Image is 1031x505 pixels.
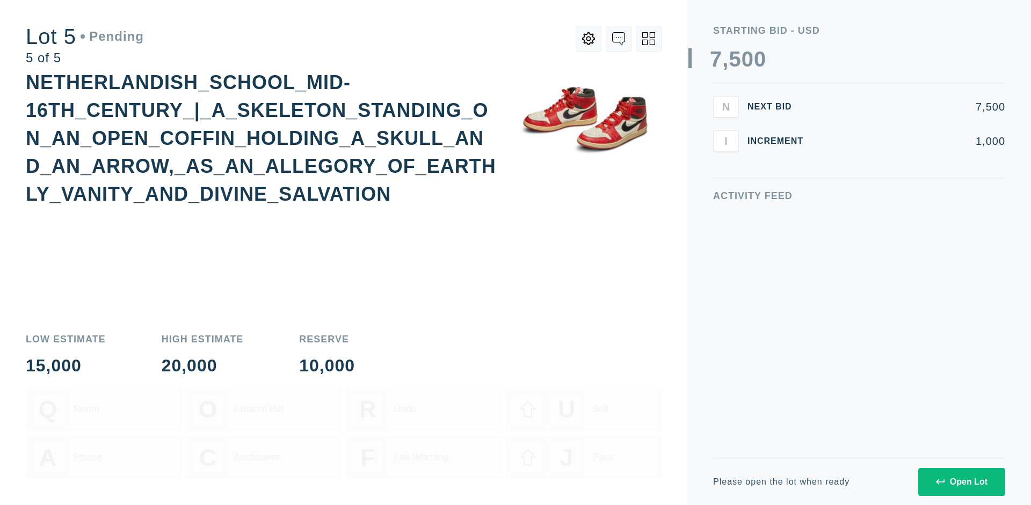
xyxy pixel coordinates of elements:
button: I [713,130,739,152]
div: Reserve [299,334,355,344]
div: Please open the lot when ready [713,478,850,486]
div: 0 [742,48,754,70]
div: , [722,48,729,263]
div: Open Lot [936,477,988,487]
div: Activity Feed [713,191,1005,201]
div: 20,000 [162,357,244,374]
div: Lot 5 [26,26,144,47]
div: 10,000 [299,357,355,374]
div: Starting Bid - USD [713,26,1005,35]
div: High Estimate [162,334,244,344]
div: 1,000 [821,136,1005,147]
div: Low Estimate [26,334,106,344]
div: 15,000 [26,357,106,374]
div: 5 [729,48,741,70]
div: Next Bid [747,103,812,111]
div: Increment [747,137,812,145]
div: 0 [754,48,766,70]
div: Pending [81,30,144,43]
div: 7 [710,48,722,70]
span: I [724,135,728,147]
button: N [713,96,739,118]
div: NETHERLANDISH_SCHOOL_MID-16TH_CENTURY_|_A_SKELETON_STANDING_ON_AN_OPEN_COFFIN_HOLDING_A_SKULL_AND... [26,71,496,205]
div: 7,500 [821,101,1005,112]
span: N [722,100,730,113]
button: Open Lot [918,468,1005,496]
div: 5 of 5 [26,52,144,64]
